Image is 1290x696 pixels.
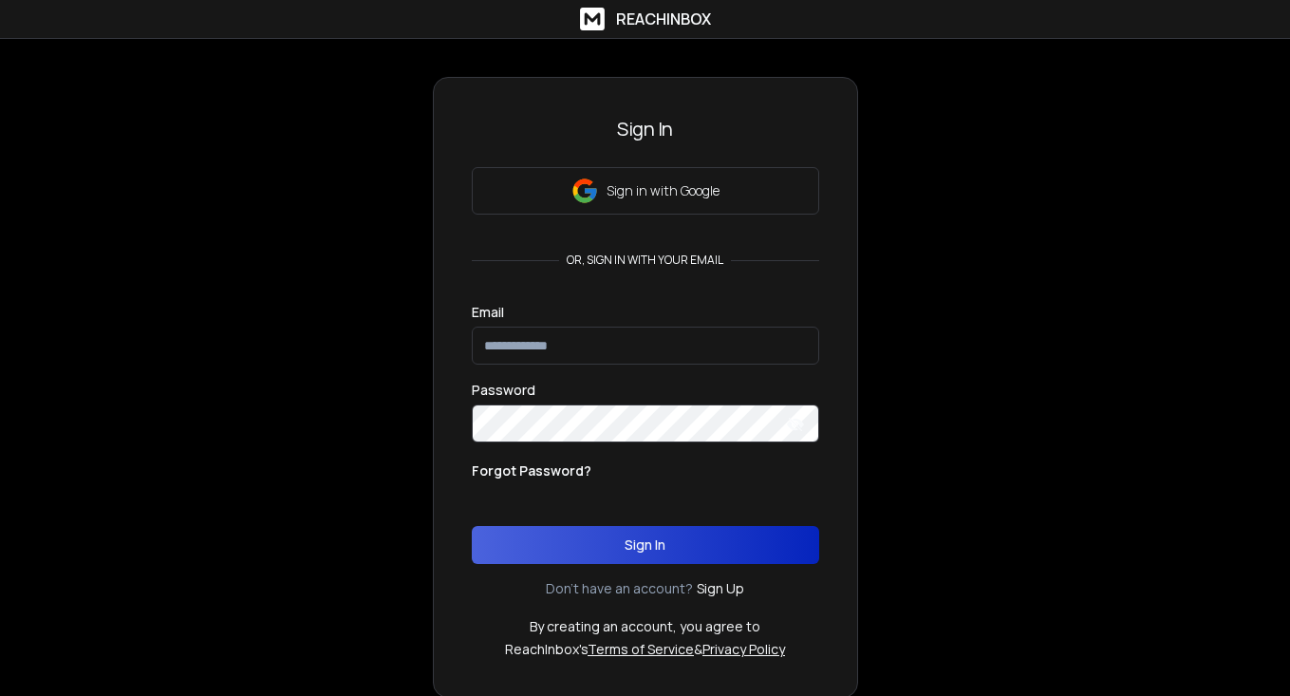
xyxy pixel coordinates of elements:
p: ReachInbox's & [505,640,785,659]
a: ReachInbox [580,8,711,30]
p: By creating an account, you agree to [530,617,760,636]
button: Sign in with Google [472,167,819,215]
p: Forgot Password? [472,461,591,480]
a: Privacy Policy [702,640,785,658]
a: Terms of Service [588,640,694,658]
label: Password [472,384,535,397]
p: or, sign in with your email [559,253,731,268]
h1: ReachInbox [616,8,711,30]
button: Sign In [472,526,819,564]
label: Email [472,306,504,319]
p: Sign in with Google [607,181,720,200]
h3: Sign In [472,116,819,142]
a: Sign Up [697,579,744,598]
p: Don't have an account? [546,579,693,598]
